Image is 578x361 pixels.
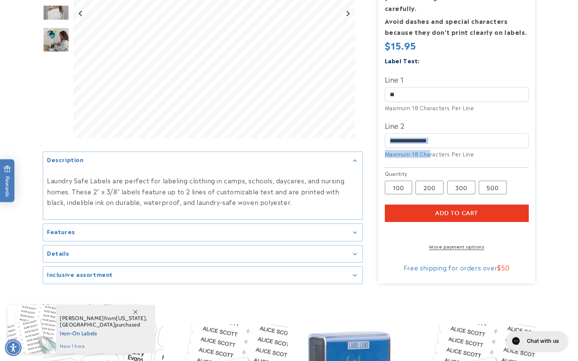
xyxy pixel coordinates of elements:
[60,328,147,338] span: Iron-On Labels
[385,205,529,222] button: Add to cart
[385,104,529,112] div: Maximum 18 Characters Per Line
[43,152,362,169] summary: Description
[43,245,362,263] summary: Details
[5,339,22,356] div: Accessibility Menu
[43,267,362,284] summary: Inclusive assortment
[60,315,104,322] span: [PERSON_NAME]
[497,263,501,272] span: $
[43,224,362,241] summary: Features
[385,119,529,131] label: Line 2
[43,27,69,54] div: Go to slide 6
[416,181,444,194] label: 200
[47,156,84,163] h2: Description
[385,243,529,250] a: More payment options
[385,56,420,65] label: Label Text:
[76,9,86,19] button: Go to last slide
[447,181,475,194] label: 300
[47,249,69,257] h2: Details
[385,170,408,178] legend: Quantity
[60,343,147,350] span: hace 1 hora
[435,210,478,217] span: Add to cart
[47,228,75,235] h2: Features
[43,27,69,54] img: Iron-On Labels - Label Land
[116,315,146,322] span: [US_STATE]
[43,301,535,313] h2: You may also like
[343,9,353,19] button: Next slide
[47,270,113,278] h2: Inclusive assortment
[479,181,507,194] label: 500
[60,315,147,328] span: from , purchased
[385,264,529,271] div: Free shipping for orders over
[501,263,509,272] span: 50
[47,175,359,208] p: Laundry Safe Labels are perfect for labeling clothing in camps, schools, daycares, and nursing ho...
[385,39,417,51] span: $15.95
[4,165,11,197] span: Rewards
[385,16,527,36] strong: Avoid dashes and special characters because they don’t print clearly on labels.
[43,5,69,20] img: null
[385,150,529,158] div: Maximum 18 Characters Per Line
[385,181,412,194] label: 100
[502,328,570,353] iframe: Gorgias live chat messenger
[60,321,115,328] span: [GEOGRAPHIC_DATA]
[385,73,529,85] label: Line 1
